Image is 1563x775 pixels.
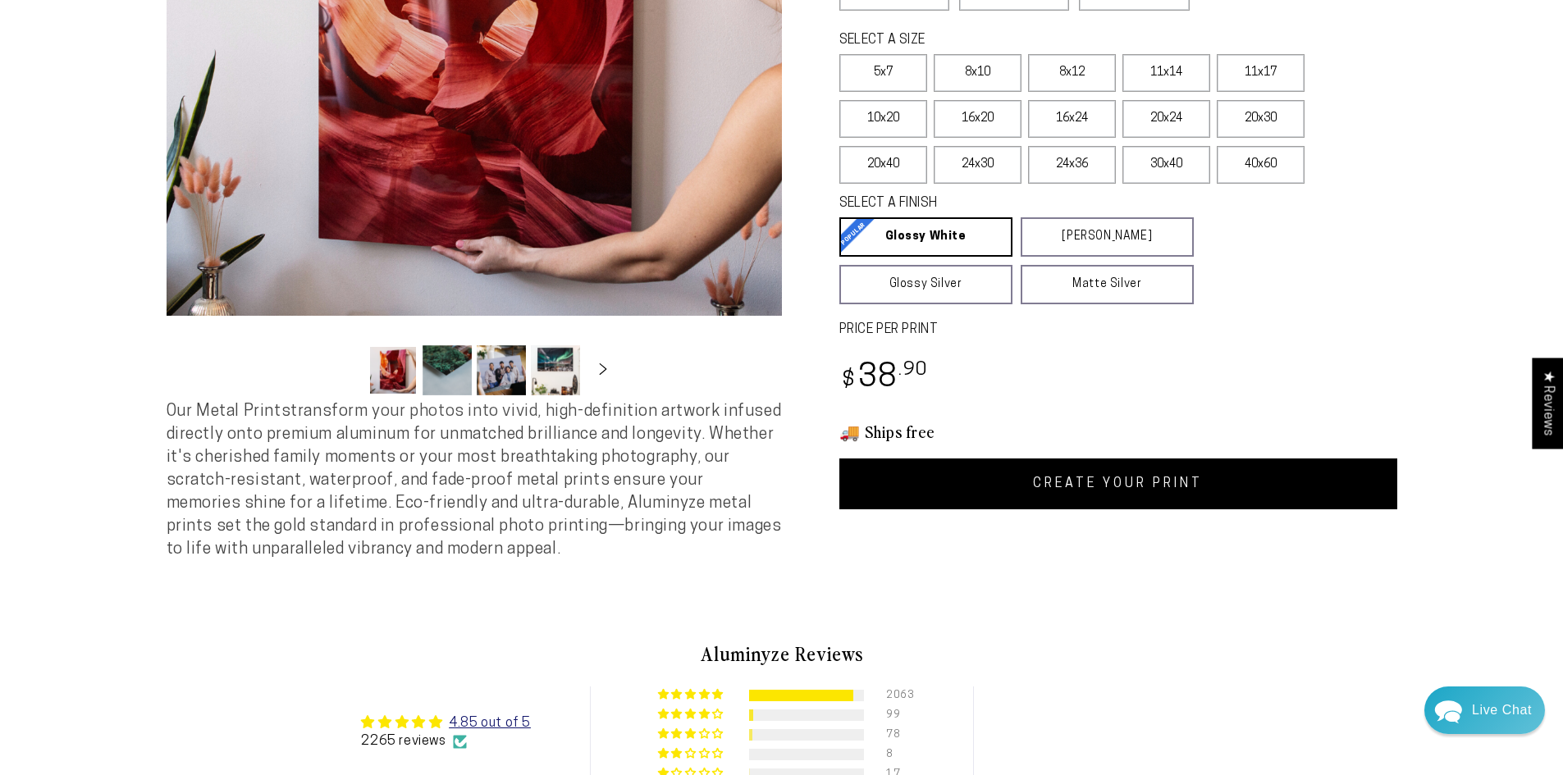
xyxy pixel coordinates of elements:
[303,640,1261,668] h2: Aluminyze Reviews
[839,362,929,394] bdi: 38
[327,352,363,388] button: Slide left
[839,194,1154,213] legend: SELECT A FINISH
[886,749,906,760] div: 8
[886,709,906,721] div: 99
[839,100,927,138] label: 10x20
[477,345,526,395] button: Load image 3 in gallery view
[1028,146,1116,184] label: 24x36
[531,345,580,395] button: Load image 4 in gallery view
[658,728,726,741] div: 3% (78) reviews with 3 star rating
[453,735,467,749] img: Verified Checkmark
[1122,54,1210,92] label: 11x14
[1424,686,1545,734] div: Chat widget toggle
[423,345,472,395] button: Load image 2 in gallery view
[1217,146,1305,184] label: 40x60
[585,352,621,388] button: Slide right
[658,689,726,701] div: 91% (2063) reviews with 5 star rating
[1122,100,1210,138] label: 20x24
[1532,358,1563,449] div: Click to open Judge.me floating reviews tab
[886,729,906,741] div: 78
[886,690,906,701] div: 2063
[934,100,1021,138] label: 16x20
[839,265,1012,304] a: Glossy Silver
[839,146,927,184] label: 20x40
[658,748,726,760] div: 0% (8) reviews with 2 star rating
[449,717,531,730] a: 4.85 out of 5
[839,321,1397,340] label: PRICE PER PRINT
[839,421,1397,442] h3: 🚚 Ships free
[1021,217,1194,257] a: [PERSON_NAME]
[839,54,927,92] label: 5x7
[898,361,928,380] sup: .90
[1217,100,1305,138] label: 20x30
[839,458,1397,509] a: CREATE YOUR PRINT
[1217,54,1305,92] label: 11x17
[1028,54,1116,92] label: 8x12
[839,217,1012,257] a: Glossy White
[1021,265,1194,304] a: Matte Silver
[167,403,782,558] span: Our Metal Prints transform your photos into vivid, high-definition artwork infused directly onto ...
[1028,100,1116,138] label: 16x24
[934,146,1021,184] label: 24x30
[368,345,418,395] button: Load image 1 in gallery view
[1122,146,1210,184] label: 30x40
[839,31,1168,50] legend: SELECT A SIZE
[1472,686,1532,734] div: Contact Us Directly
[658,709,726,721] div: 4% (99) reviews with 4 star rating
[361,713,530,732] div: Average rating is 4.85 stars
[842,370,856,392] span: $
[361,732,530,750] div: 2265 reviews
[934,54,1021,92] label: 8x10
